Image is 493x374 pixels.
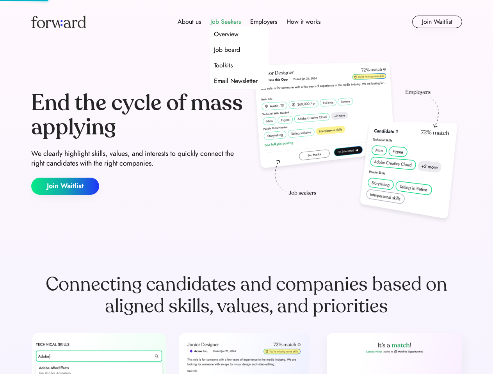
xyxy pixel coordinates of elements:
[214,30,238,39] div: Overview
[214,76,258,86] div: Email Newsletter
[412,16,462,28] button: Join Waitlist
[31,149,244,168] div: We clearly highlight skills, values, and interests to quickly connect the right candidates with t...
[214,61,233,70] div: Toolkits
[31,91,244,139] div: End the cycle of mass applying
[31,178,99,195] button: Join Waitlist
[287,17,320,26] div: How it works
[178,17,201,26] div: About us
[31,16,86,28] img: Forward logo
[214,45,240,55] div: Job board
[250,59,462,227] img: hero-image.png
[31,273,462,317] div: Connecting candidates and companies based on aligned skills, values, and priorities
[210,17,241,26] div: Job Seekers
[250,17,277,26] div: Employers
